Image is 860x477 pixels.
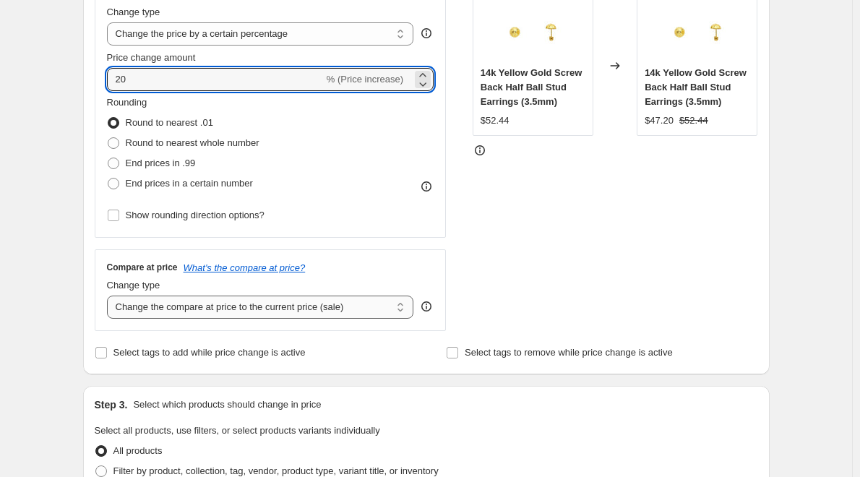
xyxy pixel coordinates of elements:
[133,397,321,412] p: Select which products should change in price
[113,465,439,476] span: Filter by product, collection, tag, vendor, product type, variant title, or inventory
[465,347,673,358] span: Select tags to remove while price change is active
[645,113,674,128] div: $47.20
[126,158,196,168] span: End prices in .99
[107,280,160,291] span: Change type
[327,74,403,85] span: % (Price increase)
[95,425,380,436] span: Select all products, use filters, or select products variants individually
[113,445,163,456] span: All products
[126,178,253,189] span: End prices in a certain number
[504,4,562,61] img: LEWGST147_2_1024x1024_f6ac5ccb-0bbe-4070-b238-28cf1c09c00c_80x.jpg
[668,4,726,61] img: LEWGST147_2_1024x1024_f6ac5ccb-0bbe-4070-b238-28cf1c09c00c_80x.jpg
[645,67,747,107] span: 14k Yellow Gold Screw Back Half Ball Stud Earrings (3.5mm)
[107,68,324,91] input: -15
[419,299,434,314] div: help
[95,397,128,412] h2: Step 3.
[107,7,160,17] span: Change type
[481,113,509,128] div: $52.44
[107,52,196,63] span: Price change amount
[107,262,178,273] h3: Compare at price
[126,137,259,148] span: Round to nearest whole number
[481,67,582,107] span: 14k Yellow Gold Screw Back Half Ball Stud Earrings (3.5mm)
[107,97,147,108] span: Rounding
[126,210,265,220] span: Show rounding direction options?
[184,262,306,273] button: What's the compare at price?
[419,26,434,40] div: help
[113,347,306,358] span: Select tags to add while price change is active
[679,113,708,128] strike: $52.44
[126,117,213,128] span: Round to nearest .01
